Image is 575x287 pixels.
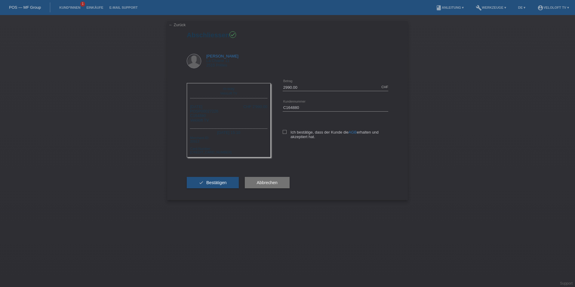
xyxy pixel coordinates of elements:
div: [DATE] 15:10 [190,128,267,135]
a: [PERSON_NAME] [206,54,238,58]
button: check Bestätigen [187,177,239,188]
a: Kund*innen [56,6,83,9]
i: check [230,32,235,37]
a: bookAnleitung ▾ [433,6,467,9]
div: La Chaine 11 2515 Prêles [206,54,238,67]
span: Bestätigen [206,180,227,185]
a: DE ▾ [515,6,528,9]
span: Abbrechen [257,180,278,185]
a: Einkäufe [83,6,106,9]
a: E-Mail Support [106,6,141,9]
a: buildWerkzeuge ▾ [473,6,509,9]
div: VeloLoft TV [192,91,266,95]
i: account_circle [537,5,543,11]
button: Abbrechen [245,177,290,188]
span: C164880 [190,113,206,118]
span: 1 [80,2,85,7]
i: build [476,5,482,11]
i: book [436,5,442,11]
label: Ich bestätige, dass der Kunde die erhalten und akzeptiert hat. [283,130,388,139]
a: ← Zurück [169,23,186,27]
h1: Abschliessen [187,31,388,39]
div: Merchant-ID: 20913 Card-Number: [CREDIT_CARD_NUMBER] [190,135,267,154]
a: account_circleVeloLoft TV ▾ [534,6,572,9]
a: POS — MF Group [9,5,41,10]
div: [DATE] POSP00027226 Veloloft TV [190,104,218,122]
a: Support [560,281,573,285]
a: AGB [349,130,357,134]
div: CHF 2'990.00 [243,104,267,109]
i: check [199,180,204,185]
div: CHF [381,85,388,89]
div: m-way [192,86,266,91]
